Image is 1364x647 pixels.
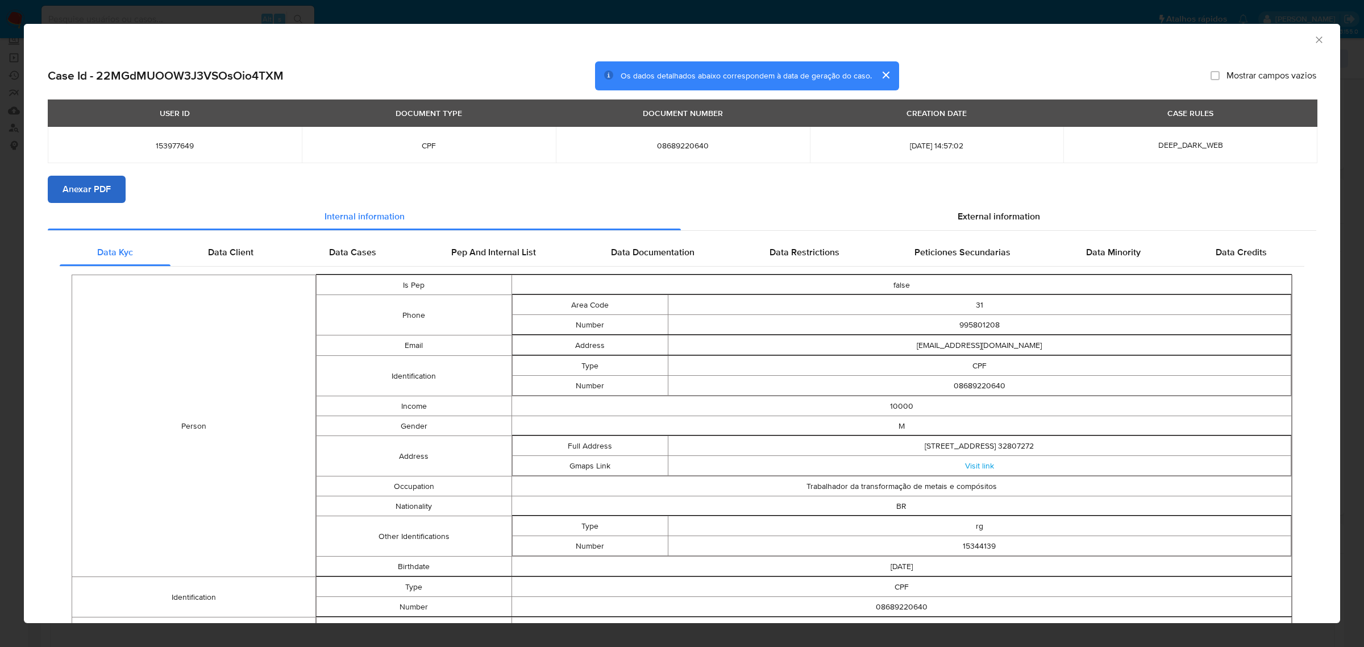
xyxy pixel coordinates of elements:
[512,456,668,476] td: Gmaps Link
[317,396,511,416] td: Income
[511,396,1292,416] td: 10000
[317,436,511,476] td: Address
[668,436,1291,456] td: [STREET_ADDRESS] 32807272
[512,356,668,376] td: Type
[512,436,668,456] td: Full Address
[511,476,1292,496] td: Trabalhador da transformação de metais e compósitos
[1158,139,1223,151] span: DEEP_DARK_WEB
[317,295,511,335] td: Phone
[569,140,796,151] span: 08689220640
[317,476,511,496] td: Occupation
[872,61,899,89] button: cerrar
[512,295,668,315] td: Area Code
[770,246,839,259] span: Data Restrictions
[1313,34,1324,44] button: Fechar a janela
[512,335,668,355] td: Address
[389,103,469,123] div: DOCUMENT TYPE
[48,68,284,83] h2: Case Id - 22MGdMUOOW3J3VSOsOio4TXM
[668,356,1291,376] td: CPF
[317,617,511,637] td: Taxpayer Type
[1211,71,1220,80] input: Mostrar campos vazios
[451,246,536,259] span: Pep And Internal List
[511,597,1292,617] td: 08689220640
[315,140,542,151] span: CPF
[72,617,316,638] td: Fiscal Identity
[317,416,511,436] td: Gender
[208,246,253,259] span: Data Client
[512,516,668,536] td: Type
[317,597,511,617] td: Number
[512,376,668,396] td: Number
[153,103,197,123] div: USER ID
[24,24,1340,623] div: closure-recommendation-modal
[914,246,1010,259] span: Peticiones Secundarias
[329,246,376,259] span: Data Cases
[636,103,730,123] div: DOCUMENT NUMBER
[511,617,1292,637] td: Isento
[958,210,1040,223] span: External information
[668,536,1291,556] td: 15344139
[317,356,511,396] td: Identification
[611,246,695,259] span: Data Documentation
[317,335,511,356] td: Email
[325,210,405,223] span: Internal information
[61,140,288,151] span: 153977649
[668,335,1291,355] td: [EMAIL_ADDRESS][DOMAIN_NAME]
[668,315,1291,335] td: 995801208
[668,295,1291,315] td: 31
[668,516,1291,536] td: rg
[511,416,1292,436] td: M
[48,176,126,203] button: Anexar PDF
[511,496,1292,516] td: BR
[512,315,668,335] td: Number
[668,376,1291,396] td: 08689220640
[1086,246,1141,259] span: Data Minority
[512,536,668,556] td: Number
[511,577,1292,597] td: CPF
[317,516,511,557] td: Other Identifications
[965,460,994,471] a: Visit link
[511,557,1292,577] td: [DATE]
[317,496,511,516] td: Nationality
[1161,103,1220,123] div: CASE RULES
[48,203,1316,230] div: Detailed info
[317,557,511,577] td: Birthdate
[900,103,974,123] div: CREATION DATE
[1226,70,1316,81] span: Mostrar campos vazios
[1216,246,1267,259] span: Data Credits
[317,577,511,597] td: Type
[72,577,316,617] td: Identification
[97,246,133,259] span: Data Kyc
[824,140,1050,151] span: [DATE] 14:57:02
[621,70,872,81] span: Os dados detalhados abaixo correspondem à data de geração do caso.
[72,275,316,577] td: Person
[511,275,1292,295] td: false
[317,275,511,295] td: Is Pep
[60,239,1304,266] div: Detailed internal info
[63,177,111,202] span: Anexar PDF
